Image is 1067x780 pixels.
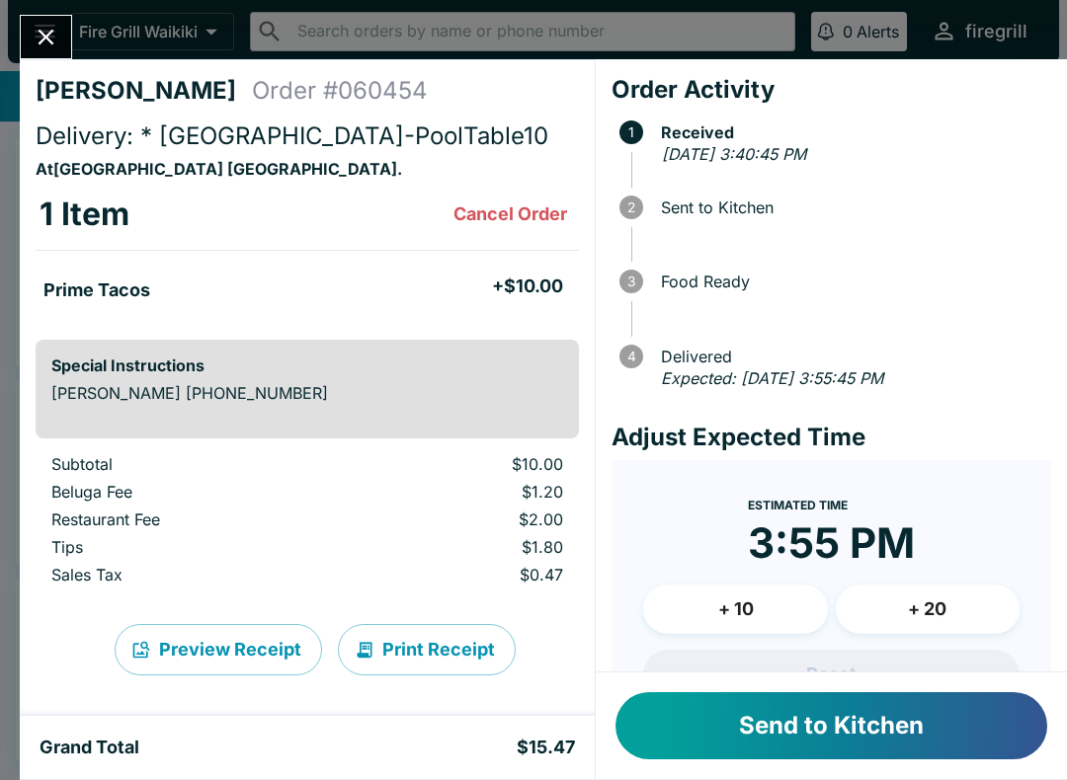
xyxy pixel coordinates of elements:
h5: $15.47 [517,736,575,759]
text: 1 [628,124,634,140]
h4: Order Activity [612,75,1051,105]
h4: Order # 060454 [252,76,428,106]
h6: Special Instructions [51,355,563,375]
h5: Grand Total [40,736,139,759]
p: Restaurant Fee [51,509,329,529]
strong: At [GEOGRAPHIC_DATA] [GEOGRAPHIC_DATA] . [36,159,402,179]
p: $1.20 [361,482,563,502]
p: $2.00 [361,509,563,529]
p: Beluga Fee [51,482,329,502]
button: Close [21,16,71,58]
span: Food Ready [651,273,1051,290]
p: $0.47 [361,565,563,585]
span: Sent to Kitchen [651,198,1051,216]
text: 3 [627,273,635,289]
em: Expected: [DATE] 3:55:45 PM [661,368,883,388]
button: Cancel Order [446,195,575,234]
span: Received [651,123,1051,141]
text: 2 [627,199,635,215]
h3: 1 Item [40,195,129,234]
table: orders table [36,179,579,324]
p: Subtotal [51,454,329,474]
button: + 20 [836,585,1020,634]
h4: [PERSON_NAME] [36,76,252,106]
span: Estimated Time [748,498,848,512]
span: Delivery: * [GEOGRAPHIC_DATA]-PoolTable10 [36,121,548,150]
h5: Prime Tacos [43,278,150,302]
p: $10.00 [361,454,563,474]
time: 3:55 PM [748,517,915,569]
button: Print Receipt [338,624,516,675]
button: + 10 [643,585,827,634]
p: $1.80 [361,537,563,557]
p: Sales Tax [51,565,329,585]
h4: Adjust Expected Time [612,423,1051,452]
button: Preview Receipt [115,624,322,675]
text: 4 [627,349,636,364]
p: Tips [51,537,329,557]
span: Delivered [651,348,1051,365]
p: [PERSON_NAME] [PHONE_NUMBER] [51,383,563,403]
h5: + $10.00 [492,274,563,298]
table: orders table [36,454,579,592]
em: [DATE] 3:40:45 PM [662,144,806,164]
